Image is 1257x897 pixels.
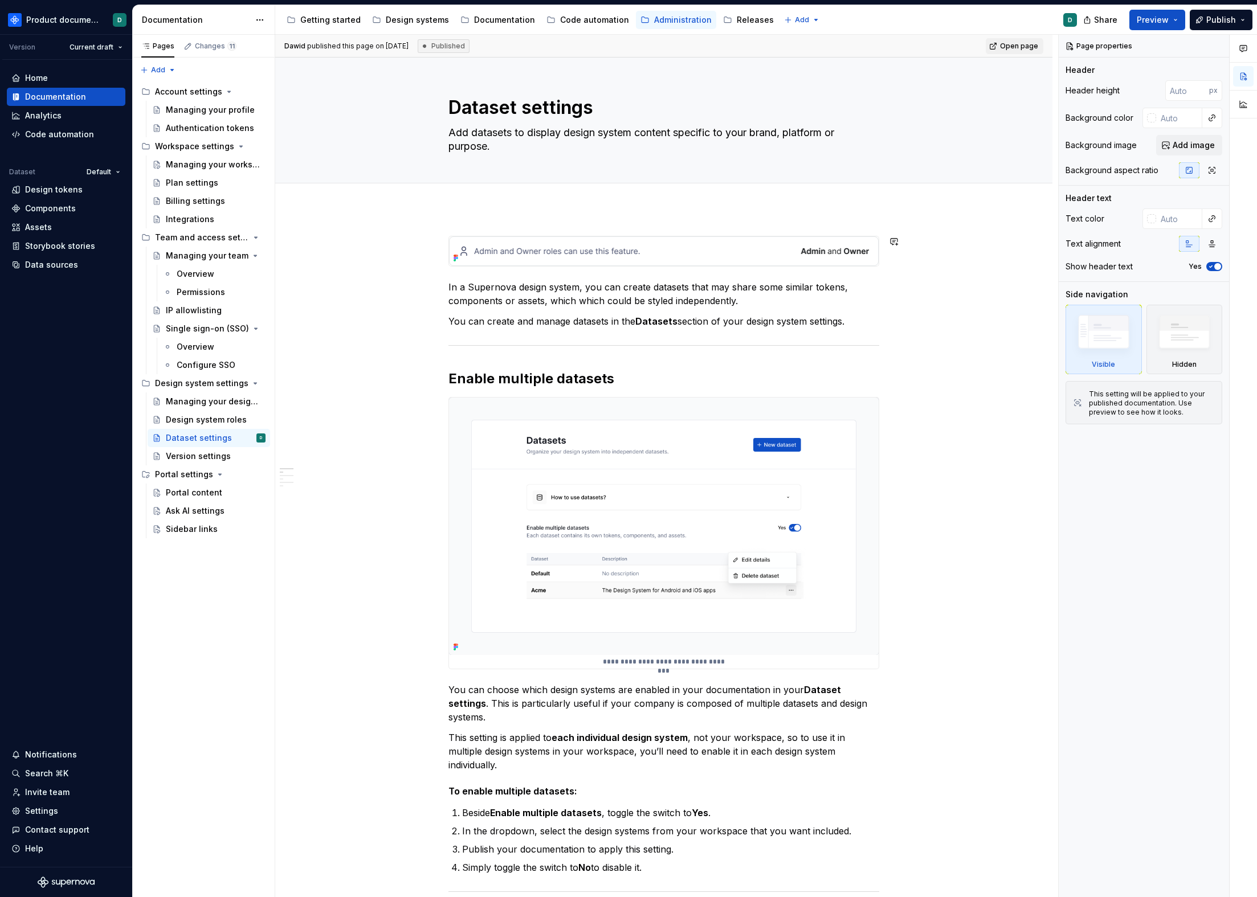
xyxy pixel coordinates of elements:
[986,38,1043,54] a: Open page
[368,11,454,29] a: Design systems
[25,110,62,121] div: Analytics
[552,732,688,743] strong: each individual design system
[7,69,125,87] a: Home
[25,843,43,854] div: Help
[462,842,879,856] p: Publish your documentation to apply this setting.
[158,283,270,301] a: Permissions
[148,174,270,192] a: Plan settings
[166,396,260,407] div: Managing your design system
[284,42,305,50] span: Dawid
[7,199,125,218] a: Components
[117,15,122,24] div: D
[7,237,125,255] a: Storybook stories
[795,15,809,24] span: Add
[137,62,179,78] button: Add
[148,192,270,210] a: Billing settings
[1089,390,1215,417] div: This setting will be applied to your published documentation. Use preview to see how it looks.
[578,862,591,873] strong: No
[7,764,125,783] button: Search ⌘K
[449,236,879,266] img: d30a8872-dc91-4846-bd41-cbc19635b55d.png
[635,316,678,327] strong: Datasets
[227,42,236,51] span: 11
[462,824,879,838] p: In the dropdown, select the design systems from your workspace that you want included.
[25,768,68,779] div: Search ⌘K
[7,783,125,801] a: Invite team
[490,807,602,818] strong: Enable multiple datasets
[151,65,165,75] span: Add
[155,141,234,152] div: Workspace settings
[260,432,262,444] div: D
[137,228,270,247] div: Team and access settings
[1156,135,1222,155] button: Add image
[1173,140,1215,151] span: Add image
[166,104,255,116] div: Managing your profile
[155,469,213,480] div: Portal settings
[38,876,95,888] a: Supernova Logo
[1165,80,1209,101] input: Auto
[542,11,634,29] a: Code automation
[87,167,111,177] span: Default
[1146,305,1223,374] div: Hidden
[25,91,86,103] div: Documentation
[1172,360,1197,369] div: Hidden
[474,14,535,26] div: Documentation
[158,338,270,356] a: Overview
[148,484,270,502] a: Portal content
[148,247,270,265] a: Managing your team
[177,341,214,353] div: Overview
[300,14,361,26] div: Getting started
[141,42,174,51] div: Pages
[148,502,270,520] a: Ask AI settings
[737,14,774,26] div: Releases
[7,746,125,764] button: Notifications
[25,222,52,233] div: Assets
[166,195,225,207] div: Billing settings
[25,129,94,140] div: Code automation
[448,785,879,797] h5: To enable multiple datasets:
[166,122,254,134] div: Authentication tokens
[25,240,95,252] div: Storybook stories
[1066,112,1133,124] div: Background color
[448,731,879,772] p: This setting is applied to , not your workspace, so to use it in multiple design systems in your ...
[155,378,248,389] div: Design system settings
[166,450,231,462] div: Version settings
[1066,289,1128,300] div: Side navigation
[560,14,629,26] div: Code automation
[25,72,48,84] div: Home
[158,356,270,374] a: Configure SSO
[148,210,270,228] a: Integrations
[25,259,78,271] div: Data sources
[7,802,125,820] a: Settings
[636,11,716,29] a: Administration
[7,256,125,274] a: Data sources
[177,286,225,298] div: Permissions
[449,398,879,655] img: 938f45b3-d48c-446e-8d3d-57b22e0bea13.png
[137,83,270,101] div: Account settings
[1190,10,1252,30] button: Publish
[7,218,125,236] a: Assets
[1066,213,1104,224] div: Text color
[1068,15,1072,24] div: D
[1209,86,1218,95] p: px
[719,11,778,29] a: Releases
[70,43,113,52] span: Current draft
[137,374,270,392] div: Design system settings
[1189,262,1202,271] label: Yes
[148,301,270,320] a: IP allowlisting
[1206,14,1236,26] span: Publish
[7,125,125,144] a: Code automation
[386,14,449,26] div: Design systems
[25,787,70,798] div: Invite team
[9,167,35,177] div: Dataset
[25,749,77,760] div: Notifications
[448,280,879,308] p: In a Supernova design system, you can create datasets that may share some similar tokens, compone...
[148,119,270,137] a: Authentication tokens
[2,7,130,32] button: Product documentationD
[166,323,249,334] div: Single sign-on (SSO)
[148,520,270,538] a: Sidebar links
[137,137,270,155] div: Workspace settings
[1066,192,1112,204] div: Header text
[1092,360,1115,369] div: Visible
[25,824,89,835] div: Contact support
[7,88,125,106] a: Documentation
